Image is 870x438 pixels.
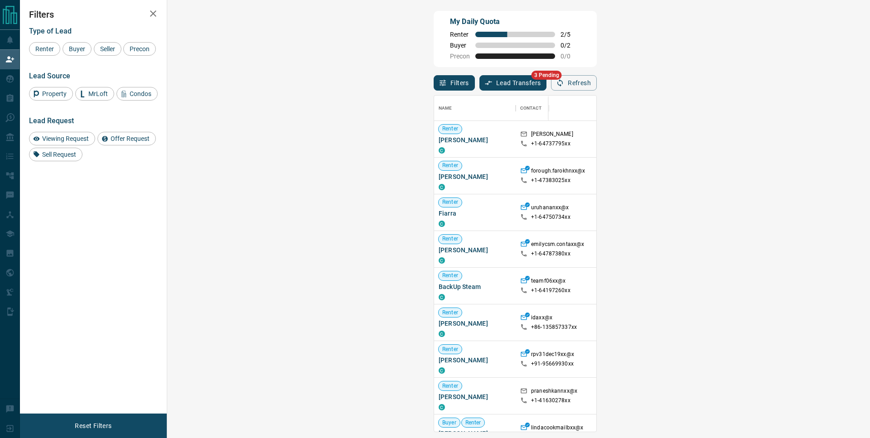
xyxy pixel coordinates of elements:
h2: Filters [29,9,158,20]
div: Seller [94,42,121,56]
p: uruhananxx@x [531,204,569,213]
p: [PERSON_NAME] [531,130,573,140]
span: Viewing Request [39,135,92,142]
span: Buyer [450,42,470,49]
p: +91- 95669930xx [531,360,574,368]
p: +1- 64750734xx [531,213,570,221]
div: Sell Request [29,148,82,161]
div: condos.ca [439,221,445,227]
div: condos.ca [439,331,445,337]
button: Lead Transfers [479,75,547,91]
span: Seller [97,45,118,53]
span: Renter [439,235,462,243]
span: Renter [439,162,462,169]
div: condos.ca [439,257,445,264]
span: BackUp Steam [439,282,511,291]
div: Property [29,87,73,101]
div: condos.ca [439,404,445,410]
span: Renter [439,382,462,390]
span: Renter [439,346,462,353]
span: 0 / 0 [561,53,580,60]
span: Type of Lead [29,27,72,35]
span: Precon [126,45,153,53]
div: condos.ca [439,294,445,300]
p: lindacookmailbxx@x [531,424,583,433]
span: [PERSON_NAME] [439,429,511,438]
p: +1- 64197260xx [531,287,570,294]
div: Buyer [63,42,92,56]
span: Lead Source [29,72,70,80]
span: Renter [439,198,462,206]
p: +86- 135857337xx [531,323,577,331]
span: [PERSON_NAME] [439,392,511,401]
div: Contact [520,96,541,121]
div: Viewing Request [29,132,95,145]
p: +1- 47383025xx [531,177,570,184]
span: Renter [439,309,462,317]
span: Lead Request [29,116,74,125]
div: Name [434,96,516,121]
div: Renter [29,42,60,56]
p: teamf06xx@x [531,277,565,287]
p: +1- 64787380xx [531,250,570,258]
span: 3 Pending [532,71,562,80]
p: praneshkannxx@x [531,387,577,397]
p: +1- 41630278xx [531,397,570,404]
div: MrLoft [75,87,114,101]
div: Name [439,96,452,121]
span: [PERSON_NAME] [439,245,511,255]
span: Renter [462,419,485,427]
span: 2 / 5 [561,31,580,38]
span: Condos [126,90,155,97]
p: +1- 64737795xx [531,140,570,148]
span: 0 / 2 [561,42,580,49]
p: idaxx@x [531,314,552,323]
div: condos.ca [439,184,445,190]
p: emilycsm.contaxx@x [531,241,584,250]
span: [PERSON_NAME] [439,319,511,328]
span: MrLoft [85,90,111,97]
div: Precon [123,42,156,56]
span: Precon [450,53,470,60]
span: [PERSON_NAME] [439,172,511,181]
button: Reset Filters [69,418,117,433]
button: Filters [434,75,475,91]
p: rpv31dec19xx@x [531,351,574,360]
div: condos.ca [439,367,445,374]
span: Fiarra [439,209,511,218]
span: Buyer [439,419,460,427]
span: Buyer [66,45,88,53]
span: Offer Request [107,135,153,142]
span: Property [39,90,70,97]
span: [PERSON_NAME] [439,356,511,365]
span: Renter [32,45,57,53]
span: Sell Request [39,151,79,158]
div: condos.ca [439,147,445,154]
span: Renter [450,31,470,38]
div: Condos [116,87,158,101]
p: forough.farokhnxx@x [531,167,585,177]
p: My Daily Quota [450,16,580,27]
button: Refresh [551,75,597,91]
div: Offer Request [97,132,156,145]
span: [PERSON_NAME] [439,135,511,144]
span: Renter [439,125,462,133]
span: Renter [439,272,462,279]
